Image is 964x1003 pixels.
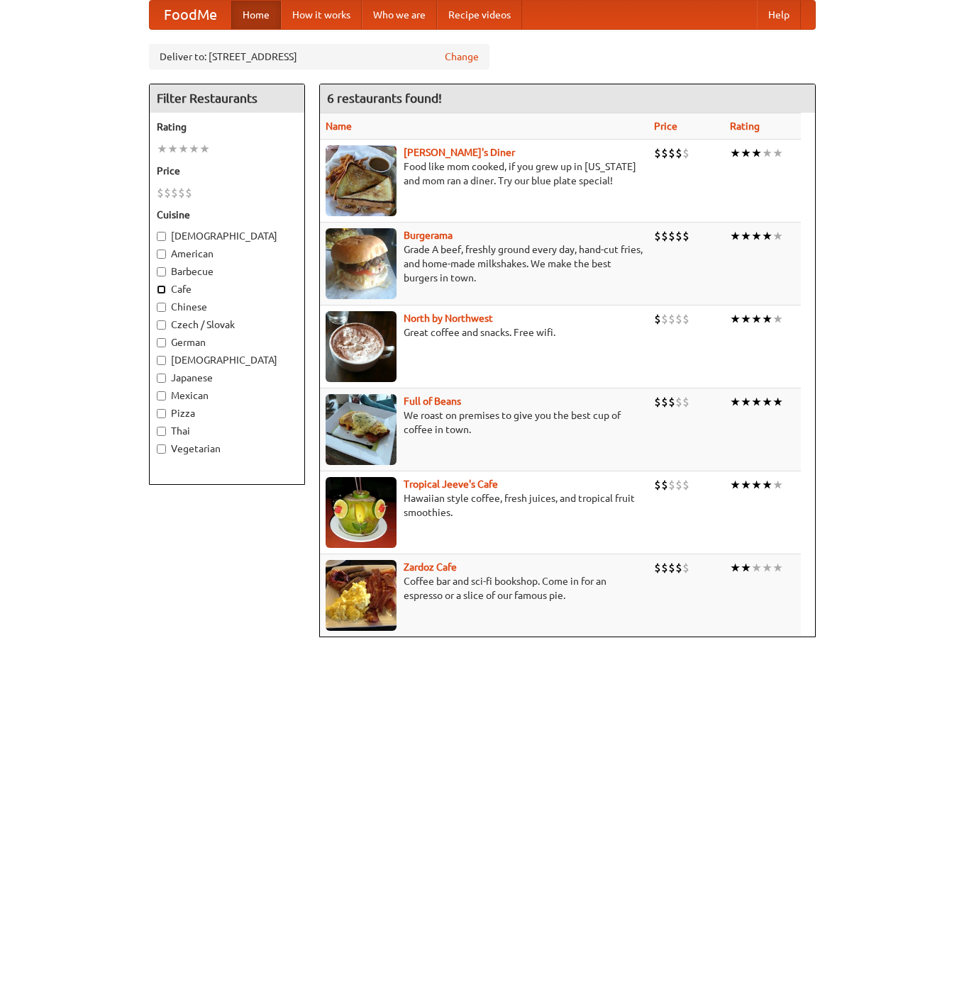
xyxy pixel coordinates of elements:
[157,229,297,243] label: [DEMOGRAPHIC_DATA]
[772,394,783,410] li: ★
[661,145,668,161] li: $
[404,396,461,407] a: Full of Beans
[751,228,762,244] li: ★
[661,477,668,493] li: $
[741,228,751,244] li: ★
[675,477,682,493] li: $
[772,228,783,244] li: ★
[326,560,397,631] img: zardoz.jpg
[668,145,675,161] li: $
[326,159,643,188] p: Food like mom cooked, if you grew up in [US_STATE] and mom ran a diner. Try our blue plate special!
[404,147,515,158] a: [PERSON_NAME]'s Diner
[404,230,453,241] a: Burgerama
[762,560,772,576] li: ★
[741,560,751,576] li: ★
[326,477,397,548] img: jeeves.jpg
[741,145,751,161] li: ★
[157,371,297,385] label: Japanese
[654,394,661,410] li: $
[171,185,178,201] li: $
[157,185,164,201] li: $
[675,560,682,576] li: $
[326,228,397,299] img: burgerama.jpg
[326,242,643,285] p: Grade A beef, freshly ground every day, hand-cut fries, and home-made milkshakes. We make the bes...
[730,121,760,132] a: Rating
[157,141,167,157] li: ★
[157,353,297,367] label: [DEMOGRAPHIC_DATA]
[682,394,689,410] li: $
[730,145,741,161] li: ★
[157,444,166,454] input: Vegetarian
[661,311,668,327] li: $
[404,561,457,573] a: Zardoz Cafe
[730,477,741,493] li: ★
[157,356,166,365] input: [DEMOGRAPHIC_DATA]
[675,394,682,410] li: $
[751,145,762,161] li: ★
[762,477,772,493] li: ★
[157,250,166,259] input: American
[772,145,783,161] li: ★
[682,228,689,244] li: $
[157,285,166,294] input: Cafe
[189,141,199,157] li: ★
[326,311,397,382] img: north.jpg
[730,560,741,576] li: ★
[157,320,166,330] input: Czech / Slovak
[751,560,762,576] li: ★
[741,311,751,327] li: ★
[157,303,166,312] input: Chinese
[157,264,297,279] label: Barbecue
[157,374,166,383] input: Japanese
[199,141,210,157] li: ★
[231,1,281,29] a: Home
[327,91,442,105] ng-pluralize: 6 restaurants found!
[772,311,783,327] li: ★
[661,560,668,576] li: $
[682,311,689,327] li: $
[661,394,668,410] li: $
[668,560,675,576] li: $
[157,388,297,403] label: Mexican
[654,145,661,161] li: $
[762,228,772,244] li: ★
[757,1,801,29] a: Help
[741,394,751,410] li: ★
[668,228,675,244] li: $
[326,121,352,132] a: Name
[730,311,741,327] li: ★
[157,427,166,436] input: Thai
[157,247,297,261] label: American
[751,311,762,327] li: ★
[445,50,479,64] a: Change
[362,1,437,29] a: Who we are
[682,560,689,576] li: $
[772,477,783,493] li: ★
[157,335,297,349] label: German
[654,121,677,132] a: Price
[404,478,498,490] a: Tropical Jeeve's Cafe
[675,228,682,244] li: $
[157,442,297,456] label: Vegetarian
[661,228,668,244] li: $
[157,318,297,332] label: Czech / Slovak
[157,164,297,178] h5: Price
[326,145,397,216] img: sallys.jpg
[762,311,772,327] li: ★
[751,394,762,410] li: ★
[178,141,189,157] li: ★
[668,394,675,410] li: $
[654,560,661,576] li: $
[404,313,493,324] a: North by Northwest
[185,185,192,201] li: $
[675,311,682,327] li: $
[730,394,741,410] li: ★
[149,44,489,69] div: Deliver to: [STREET_ADDRESS]
[326,394,397,465] img: beans.jpg
[281,1,362,29] a: How it works
[741,477,751,493] li: ★
[762,145,772,161] li: ★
